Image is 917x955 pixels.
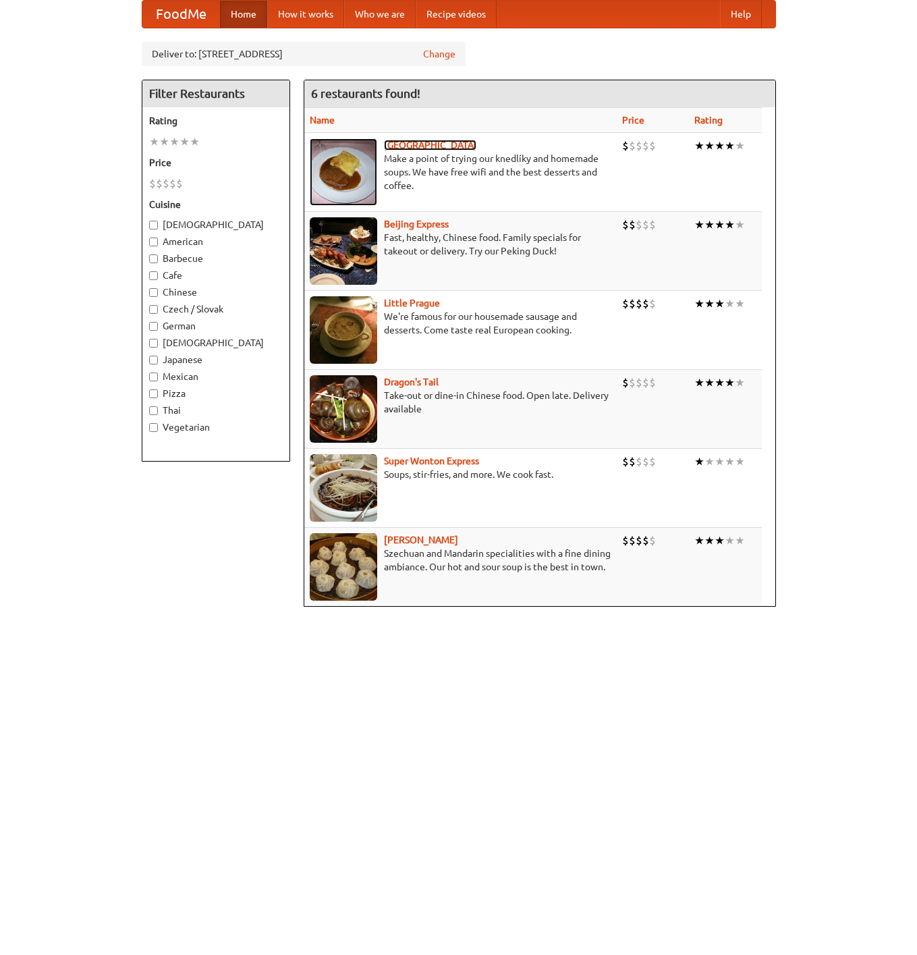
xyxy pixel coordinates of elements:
[310,547,612,574] p: Szechuan and Mandarin specialities with a fine dining ambiance. Our hot and sour soup is the best...
[715,454,725,469] li: ★
[694,217,704,232] li: ★
[704,533,715,548] li: ★
[149,302,283,316] label: Czech / Slovak
[384,535,458,545] a: [PERSON_NAME]
[725,217,735,232] li: ★
[649,138,656,153] li: $
[310,138,377,206] img: czechpoint.jpg
[149,370,283,383] label: Mexican
[149,221,158,229] input: [DEMOGRAPHIC_DATA]
[149,387,283,400] label: Pizza
[310,310,612,337] p: We're famous for our housemade sausage and desserts. Come taste real European cooking.
[149,423,158,432] input: Vegetarian
[704,138,715,153] li: ★
[715,138,725,153] li: ★
[642,375,649,390] li: $
[384,140,476,151] a: [GEOGRAPHIC_DATA]
[310,375,377,443] img: dragon.jpg
[142,80,289,107] h4: Filter Restaurants
[169,134,179,149] li: ★
[179,134,190,149] li: ★
[694,296,704,311] li: ★
[149,305,158,314] input: Czech / Slovak
[344,1,416,28] a: Who we are
[649,217,656,232] li: $
[384,219,449,229] b: Beijing Express
[149,336,283,350] label: [DEMOGRAPHIC_DATA]
[622,533,629,548] li: $
[416,1,497,28] a: Recipe videos
[715,217,725,232] li: ★
[636,138,642,153] li: $
[622,217,629,232] li: $
[715,533,725,548] li: ★
[149,134,159,149] li: ★
[636,296,642,311] li: $
[149,114,283,128] h5: Rating
[629,375,636,390] li: $
[636,533,642,548] li: $
[629,296,636,311] li: $
[149,406,158,415] input: Thai
[310,152,612,192] p: Make a point of trying our knedlíky and homemade soups. We have free wifi and the best desserts a...
[149,254,158,263] input: Barbecue
[423,47,455,61] a: Change
[149,404,283,417] label: Thai
[735,138,745,153] li: ★
[310,389,612,416] p: Take-out or dine-in Chinese food. Open late. Delivery available
[149,156,283,169] h5: Price
[642,454,649,469] li: $
[649,533,656,548] li: $
[311,87,420,100] ng-pluralize: 6 restaurants found!
[704,296,715,311] li: ★
[622,454,629,469] li: $
[735,296,745,311] li: ★
[310,115,335,126] a: Name
[704,217,715,232] li: ★
[725,533,735,548] li: ★
[310,468,612,481] p: Soups, stir-fries, and more. We cook fast.
[156,176,163,191] li: $
[384,456,479,466] a: Super Wonton Express
[149,285,283,299] label: Chinese
[642,217,649,232] li: $
[310,231,612,258] p: Fast, healthy, Chinese food. Family specials for takeout or delivery. Try our Peking Duck!
[649,454,656,469] li: $
[649,375,656,390] li: $
[169,176,176,191] li: $
[622,375,629,390] li: $
[704,375,715,390] li: ★
[176,176,183,191] li: $
[629,138,636,153] li: $
[149,288,158,297] input: Chinese
[715,296,725,311] li: ★
[642,296,649,311] li: $
[149,353,283,366] label: Japanese
[735,375,745,390] li: ★
[149,269,283,282] label: Cafe
[636,375,642,390] li: $
[622,138,629,153] li: $
[149,271,158,280] input: Cafe
[384,298,440,308] a: Little Prague
[142,1,220,28] a: FoodMe
[636,217,642,232] li: $
[715,375,725,390] li: ★
[159,134,169,149] li: ★
[310,217,377,285] img: beijing.jpg
[694,533,704,548] li: ★
[720,1,762,28] a: Help
[149,252,283,265] label: Barbecue
[310,296,377,364] img: littleprague.jpg
[694,375,704,390] li: ★
[384,377,439,387] a: Dragon's Tail
[149,420,283,434] label: Vegetarian
[649,296,656,311] li: $
[220,1,267,28] a: Home
[149,218,283,231] label: [DEMOGRAPHIC_DATA]
[190,134,200,149] li: ★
